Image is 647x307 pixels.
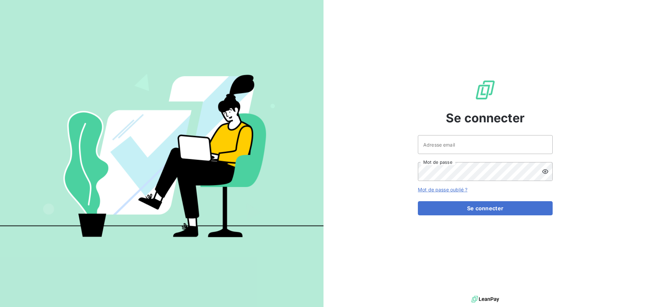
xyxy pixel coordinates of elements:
img: logo [471,294,499,304]
span: Se connecter [446,109,525,127]
input: placeholder [418,135,553,154]
img: Logo LeanPay [474,79,496,101]
button: Se connecter [418,201,553,215]
a: Mot de passe oublié ? [418,187,467,192]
